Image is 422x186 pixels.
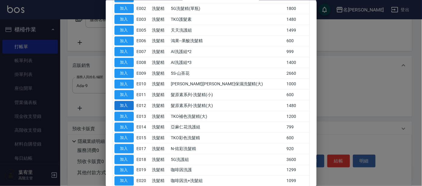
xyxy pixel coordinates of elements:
[169,68,285,79] td: 5S-山茶花
[285,122,309,133] td: 799
[285,25,309,36] td: 1499
[285,68,309,79] td: 2660
[169,14,285,25] td: TKO護髮素
[150,14,169,25] td: 洗髮精
[169,100,285,111] td: 髮原素系列-洗髮精(大)
[135,79,151,90] td: E010
[285,79,309,90] td: 1000
[114,176,134,186] button: 加入
[135,36,151,46] td: E006
[114,155,134,164] button: 加入
[114,4,134,13] button: 加入
[150,143,169,154] td: 洗髮精
[285,36,309,46] td: 600
[169,79,285,90] td: [PERSON_NAME][PERSON_NAME]保濕洗髮精(大)
[114,133,134,143] button: 加入
[150,68,169,79] td: 洗髮精
[285,100,309,111] td: 1480
[135,14,151,25] td: E003
[285,111,309,122] td: 1200
[114,90,134,99] button: 加入
[150,122,169,133] td: 洗髮精
[114,112,134,121] button: 加入
[114,79,134,89] button: 加入
[135,25,151,36] td: E005
[285,46,309,57] td: 999
[150,89,169,100] td: 洗髮精
[135,68,151,79] td: E009
[114,47,134,56] button: 加入
[135,111,151,122] td: E013
[150,111,169,122] td: 洗髮精
[285,165,309,176] td: 1299
[169,111,285,122] td: TKO補色洗髮精(大)
[135,132,151,143] td: E015
[135,46,151,57] td: E007
[169,154,285,165] td: 5G洗護組
[135,122,151,133] td: E014
[169,122,285,133] td: 亞麻仁花洗護組
[169,143,285,154] td: N-炫彩洗髮精
[135,143,151,154] td: E017
[135,89,151,100] td: E011
[150,25,169,36] td: 洗髮精
[135,154,151,165] td: E018
[169,46,285,57] td: AI洗護組*2
[150,100,169,111] td: 洗髮精
[169,36,285,46] td: 鴻果--果酸洗髮精
[150,57,169,68] td: 洗髮精
[114,58,134,67] button: 加入
[285,3,309,14] td: 1800
[169,25,285,36] td: 天天洗護組
[114,122,134,132] button: 加入
[150,79,169,90] td: 洗髮精
[285,14,309,25] td: 1480
[114,101,134,110] button: 加入
[150,154,169,165] td: 洗髮精
[285,89,309,100] td: 600
[285,132,309,143] td: 600
[169,165,285,176] td: 咖啡因洗護
[150,36,169,46] td: 洗髮精
[169,57,285,68] td: AI洗護組*3
[114,25,134,35] button: 加入
[150,165,169,176] td: 洗髮精
[114,166,134,175] button: 加入
[114,68,134,78] button: 加入
[150,46,169,57] td: 洗髮精
[285,57,309,68] td: 1400
[135,165,151,176] td: E019
[285,143,309,154] td: 920
[169,132,285,143] td: TKO彩色洗髮精
[169,3,285,14] td: 5G洗髮精(單瓶)
[150,3,169,14] td: 洗髮精
[135,57,151,68] td: E008
[169,89,285,100] td: 髮原素系列-洗髮精(小)
[150,132,169,143] td: 洗髮精
[135,100,151,111] td: E012
[285,154,309,165] td: 3600
[135,3,151,14] td: E002
[114,36,134,46] button: 加入
[114,15,134,24] button: 加入
[114,144,134,153] button: 加入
